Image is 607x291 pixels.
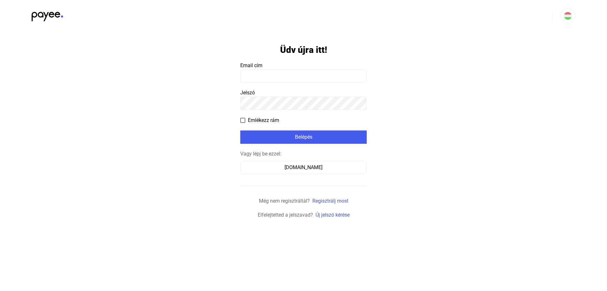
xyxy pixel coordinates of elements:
[240,130,367,144] button: Belépés
[560,8,575,23] button: HU
[564,12,572,20] img: HU
[240,164,367,170] a: [DOMAIN_NAME]
[240,90,255,96] span: Jelszó
[242,164,365,171] div: [DOMAIN_NAME]
[240,62,262,68] span: Email cím
[316,212,350,218] a: Új jelszó kérése
[280,44,327,55] h1: Üdv újra itt!
[32,8,63,21] img: black-payee-blue-dot.svg
[240,150,367,158] div: Vagy lépj be ezzel:
[312,198,348,204] a: Regisztrálj most
[258,212,313,218] span: Elfelejtetted a jelszavad?
[259,198,310,204] span: Még nem regisztráltál?
[240,161,367,174] button: [DOMAIN_NAME]
[242,133,365,141] div: Belépés
[248,117,279,124] span: Emlékezz rám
